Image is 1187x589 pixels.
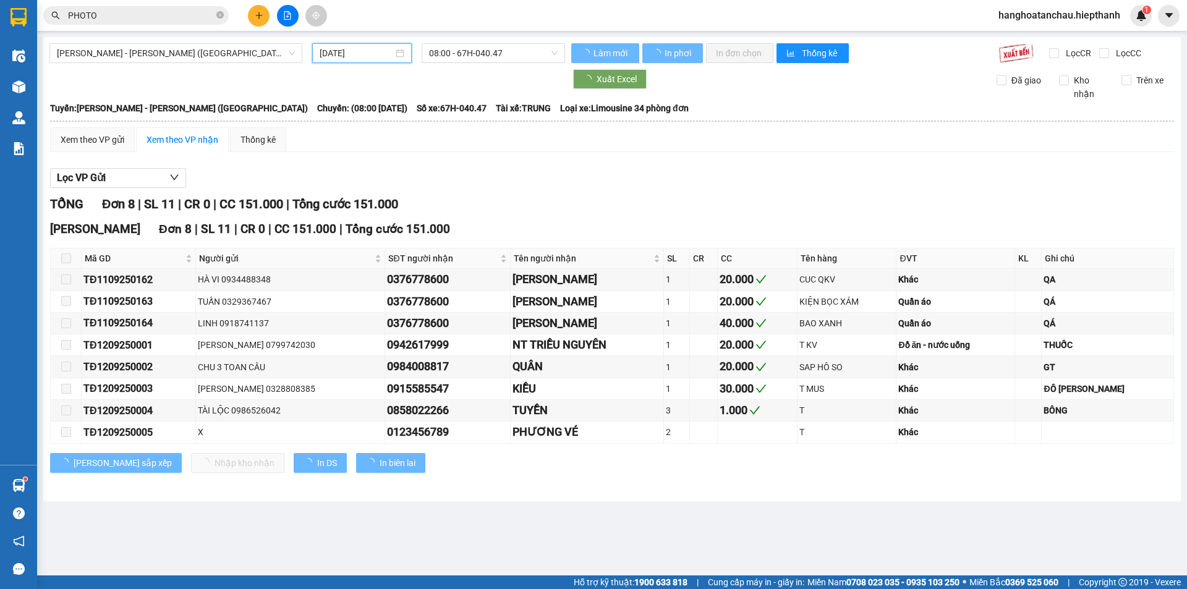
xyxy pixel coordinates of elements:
div: 1 [666,273,687,286]
span: Thống kê [802,46,839,60]
strong: 0369 525 060 [1005,577,1058,587]
div: KIỀU [513,380,662,397]
span: down [169,172,179,182]
span: Tên người nhận [514,252,651,265]
th: SL [664,248,690,269]
div: Khác [898,382,1012,396]
button: [PERSON_NAME] sắp xếp [50,453,182,473]
div: 1 [666,295,687,308]
span: In biên lai [380,456,415,470]
span: Lọc CC [1111,46,1143,60]
div: 3 [666,404,687,417]
span: hanghoatanchau.hiepthanh [989,7,1130,23]
td: 0858022266 [385,400,511,422]
button: plus [248,5,270,27]
button: Làm mới [571,43,639,63]
div: TĐ1209250001 [83,337,194,353]
div: TĐ1109250163 [83,294,194,309]
input: Tìm tên, số ĐT hoặc mã đơn [68,9,214,22]
div: 20.000 [720,358,795,375]
span: CR 0 [240,222,265,236]
span: [PERSON_NAME] sắp xếp [74,456,172,470]
div: 1 [666,338,687,352]
span: check [755,339,767,350]
span: check [755,296,767,307]
div: Quần áo [898,295,1012,308]
span: bar-chart [786,49,797,59]
span: copyright [1118,578,1127,587]
th: Tên hàng [798,248,896,269]
sup: 1 [23,477,27,481]
div: 30.000 [720,380,795,397]
div: T [799,404,894,417]
div: Khác [898,404,1012,417]
button: bar-chartThống kê [776,43,849,63]
span: | [1068,575,1070,589]
td: TĐ1209250004 [82,400,196,422]
div: 0915585547 [387,380,508,397]
span: Trên xe [1131,74,1168,87]
span: ⚪️ [963,580,966,585]
span: | [213,197,216,211]
div: TĐ1209250004 [83,403,194,418]
button: In phơi [642,43,703,63]
div: 20.000 [720,293,795,310]
span: | [138,197,141,211]
span: Làm mới [593,46,629,60]
div: TUYỀN [513,402,662,419]
span: | [697,575,699,589]
div: [PERSON_NAME] 0328808385 [198,382,383,396]
td: 0376778600 [385,313,511,334]
span: Tổng cước 151.000 [292,197,398,211]
div: 1 [666,316,687,330]
span: Đã giao [1006,74,1046,87]
span: Kho nhận [1069,74,1112,101]
div: 20.000 [720,271,795,288]
div: 0942617999 [387,336,508,354]
td: 0123456789 [385,422,511,443]
div: T [799,425,894,439]
span: CC 151.000 [274,222,336,236]
span: Đơn 8 [102,197,135,211]
img: warehouse-icon [12,49,25,62]
span: | [286,197,289,211]
th: KL [1015,248,1042,269]
button: caret-down [1158,5,1180,27]
span: plus [255,11,263,20]
div: 1.000 [720,402,795,419]
span: check [755,318,767,329]
div: T KV [799,338,894,352]
td: 0376778600 [385,269,511,290]
span: Lọc VP Gửi [57,170,106,185]
button: Lọc VP Gửi [50,168,186,188]
div: 0858022266 [387,402,508,419]
span: check [749,405,760,416]
span: | [234,222,237,236]
td: TĐ1209250005 [82,422,196,443]
img: warehouse-icon [12,80,25,93]
div: 1 [666,382,687,396]
div: PHƯƠNG VÉ [513,423,662,441]
div: Khác [898,425,1012,439]
span: Tổng cước 151.000 [346,222,450,236]
td: TĐ1109250162 [82,269,196,290]
div: Xem theo VP gửi [61,133,124,146]
span: Lọc CR [1061,46,1093,60]
div: 0984008817 [387,358,508,375]
div: CUC QKV [799,273,894,286]
div: [PERSON_NAME] [513,271,662,288]
img: warehouse-icon [12,479,25,492]
div: TĐ1109250164 [83,315,194,331]
td: TĐ1109250163 [82,291,196,313]
td: 0942617999 [385,334,511,356]
span: check [755,274,767,285]
td: KIỀU [511,378,664,400]
span: Cung cấp máy in - giấy in: [708,575,804,589]
td: PHƯƠNG VÉ [511,422,664,443]
span: notification [13,535,25,547]
span: Hỗ trợ kỹ thuật: [574,575,687,589]
span: check [755,362,767,373]
img: icon-new-feature [1136,10,1147,21]
span: [PERSON_NAME] [50,222,140,236]
span: CC 151.000 [219,197,283,211]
